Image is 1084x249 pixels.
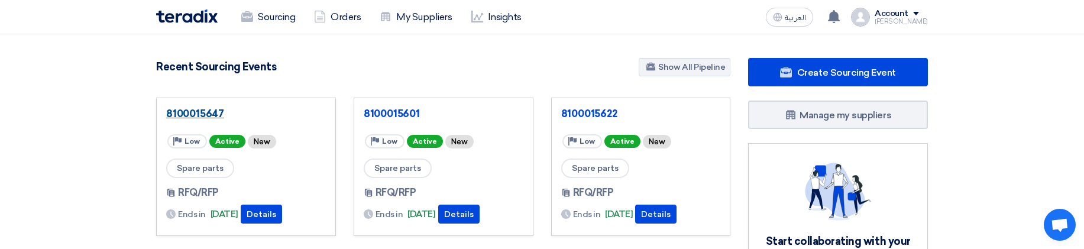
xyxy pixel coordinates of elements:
button: العربية [766,8,813,27]
a: Orders [305,4,370,30]
span: العربية [785,14,806,22]
span: Create Sourcing Event [797,67,896,78]
span: [DATE] [407,208,435,221]
button: Details [635,205,677,224]
a: 8100015601 [364,108,523,119]
a: Insights [462,4,531,30]
span: Active [407,135,443,148]
a: Show All Pipeline [639,58,730,76]
a: Manage my suppliers [748,101,928,129]
a: My Suppliers [370,4,461,30]
span: [DATE] [605,208,633,221]
div: Account [875,9,908,19]
span: Low [185,137,200,145]
span: RFQ/RFP [573,186,614,200]
a: Sourcing [232,4,305,30]
span: Low [580,137,595,145]
span: Spare parts [166,159,234,178]
div: New [445,135,474,148]
span: Ends in [376,208,403,221]
div: [PERSON_NAME] [875,18,928,25]
span: Spare parts [561,159,629,178]
span: Ends in [178,208,206,221]
a: 8100015622 [561,108,721,119]
span: [DATE] [211,208,238,221]
div: New [248,135,276,148]
span: Ends in [573,208,601,221]
div: New [643,135,671,148]
button: Details [438,205,480,224]
img: Teradix logo [156,9,218,23]
span: Spare parts [364,159,432,178]
a: Open chat [1044,209,1076,241]
span: Active [604,135,640,148]
a: 8100015647 [166,108,326,119]
h4: Recent Sourcing Events [156,60,276,73]
span: RFQ/RFP [178,186,219,200]
span: Active [209,135,245,148]
span: Low [382,137,397,145]
span: RFQ/RFP [376,186,416,200]
button: Details [241,205,282,224]
img: invite_your_team.svg [805,163,871,221]
img: profile_test.png [851,8,870,27]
